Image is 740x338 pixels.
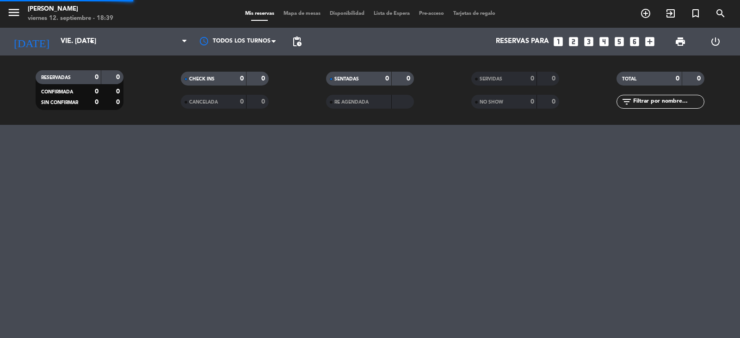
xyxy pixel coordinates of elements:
[261,75,267,82] strong: 0
[261,98,267,105] strong: 0
[675,36,686,47] span: print
[449,11,500,16] span: Tarjetas de regalo
[369,11,414,16] span: Lista de Espera
[598,36,610,48] i: looks_4
[690,8,701,19] i: turned_in_not
[567,36,580,48] i: looks_two
[41,100,78,105] span: SIN CONFIRMAR
[7,31,56,52] i: [DATE]
[41,90,73,94] span: CONFIRMADA
[632,97,704,107] input: Filtrar por nombre...
[240,11,279,16] span: Mis reservas
[291,36,302,47] span: pending_actions
[7,6,21,23] button: menu
[240,98,244,105] strong: 0
[697,75,703,82] strong: 0
[334,77,359,81] span: SENTADAS
[480,77,502,81] span: SERVIDAS
[530,75,534,82] strong: 0
[621,96,632,107] i: filter_list
[86,36,97,47] i: arrow_drop_down
[715,8,726,19] i: search
[613,36,625,48] i: looks_5
[7,6,21,19] i: menu
[334,100,369,104] span: RE AGENDADA
[665,8,676,19] i: exit_to_app
[496,37,549,46] span: Reservas para
[116,99,122,105] strong: 0
[552,75,557,82] strong: 0
[41,75,71,80] span: RESERVADAS
[480,100,503,104] span: NO SHOW
[583,36,595,48] i: looks_3
[189,77,215,81] span: CHECK INS
[622,77,636,81] span: TOTAL
[414,11,449,16] span: Pre-acceso
[116,88,122,95] strong: 0
[189,100,218,104] span: CANCELADA
[698,28,733,55] div: LOG OUT
[629,36,641,48] i: looks_6
[710,36,721,47] i: power_settings_new
[116,74,122,80] strong: 0
[279,11,325,16] span: Mapa de mesas
[676,75,679,82] strong: 0
[325,11,369,16] span: Disponibilidad
[28,14,113,23] div: viernes 12. septiembre - 18:39
[640,8,651,19] i: add_circle_outline
[530,98,534,105] strong: 0
[240,75,244,82] strong: 0
[407,75,412,82] strong: 0
[644,36,656,48] i: add_box
[28,5,113,14] div: [PERSON_NAME]
[385,75,389,82] strong: 0
[552,36,564,48] i: looks_one
[95,88,99,95] strong: 0
[95,74,99,80] strong: 0
[95,99,99,105] strong: 0
[552,98,557,105] strong: 0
